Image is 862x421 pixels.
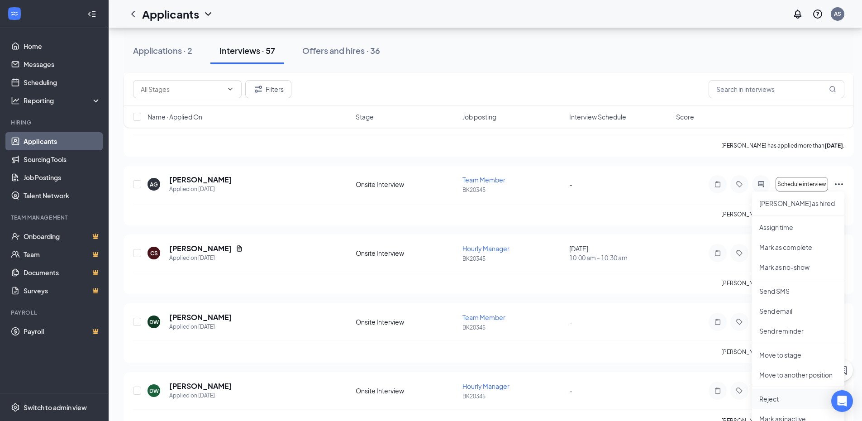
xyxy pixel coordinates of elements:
[169,175,232,185] h5: [PERSON_NAME]
[169,312,232,322] h5: [PERSON_NAME]
[10,9,19,18] svg: WorkstreamLogo
[462,112,496,121] span: Job posting
[834,10,841,18] div: AS
[721,279,844,287] p: [PERSON_NAME] has applied more than .
[356,317,457,326] div: Onsite Interview
[462,186,564,194] p: BK20345
[734,318,745,325] svg: Tag
[829,86,836,93] svg: MagnifyingGlass
[24,55,101,73] a: Messages
[11,119,99,126] div: Hiring
[356,180,457,189] div: Onsite Interview
[462,324,564,331] p: BK20345
[24,96,101,105] div: Reporting
[734,181,745,188] svg: Tag
[356,386,457,395] div: Onsite Interview
[462,382,510,390] span: Hourly Manager
[169,322,232,331] div: Applied on [DATE]
[227,86,234,93] svg: ChevronDown
[824,142,843,149] b: [DATE]
[11,309,99,316] div: Payroll
[128,9,138,19] svg: ChevronLeft
[721,142,844,149] p: [PERSON_NAME] has applied more than .
[253,84,264,95] svg: Filter
[169,391,232,400] div: Applied on [DATE]
[831,390,853,412] div: Open Intercom Messenger
[24,282,101,300] a: SurveysCrown
[462,392,564,400] p: BK20345
[11,214,99,221] div: Team Management
[462,313,505,321] span: Team Member
[169,381,232,391] h5: [PERSON_NAME]
[812,9,823,19] svg: QuestionInfo
[24,263,101,282] a: DocumentsCrown
[245,80,291,98] button: Filter Filters
[24,187,101,205] a: Talent Network
[734,249,745,257] svg: Tag
[133,45,192,56] div: Applications · 2
[712,249,723,257] svg: Note
[569,387,572,395] span: -
[462,244,510,253] span: Hourly Manager
[712,387,723,394] svg: Note
[712,181,723,188] svg: Note
[569,244,671,262] div: [DATE]
[149,318,159,326] div: DW
[569,318,572,326] span: -
[219,45,275,56] div: Interviews · 57
[721,348,844,356] p: [PERSON_NAME] has applied more than .
[356,249,457,258] div: Onsite Interview
[87,10,96,19] svg: Collapse
[11,403,20,412] svg: Settings
[569,112,626,121] span: Interview Schedule
[569,253,671,262] span: 10:00 am - 10:30 am
[236,245,243,252] svg: Document
[149,387,159,395] div: DW
[24,132,101,150] a: Applicants
[24,227,101,245] a: OnboardingCrown
[462,176,505,184] span: Team Member
[24,322,101,340] a: PayrollCrown
[24,403,87,412] div: Switch to admin view
[148,112,202,121] span: Name · Applied On
[24,168,101,187] a: Job Postings
[150,249,158,257] div: CS
[833,179,844,190] svg: Ellipses
[721,210,844,218] p: [PERSON_NAME] has applied more than .
[712,318,723,325] svg: Note
[24,245,101,263] a: TeamCrown
[150,181,158,188] div: AG
[734,387,745,394] svg: Tag
[302,45,380,56] div: Offers and hires · 36
[169,185,232,194] div: Applied on [DATE]
[141,84,223,94] input: All Stages
[676,112,694,121] span: Score
[24,37,101,55] a: Home
[356,112,374,121] span: Stage
[756,181,767,188] svg: ActiveChat
[169,254,243,263] div: Applied on [DATE]
[462,255,564,263] p: BK20345
[142,6,199,22] h1: Applicants
[792,9,803,19] svg: Notifications
[709,80,844,98] input: Search in interviews
[169,244,232,254] h5: [PERSON_NAME]
[777,181,826,187] span: Schedule interview
[203,9,214,19] svg: ChevronDown
[24,73,101,91] a: Scheduling
[24,150,101,168] a: Sourcing Tools
[776,177,828,191] button: Schedule interview
[569,180,572,188] span: -
[11,96,20,105] svg: Analysis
